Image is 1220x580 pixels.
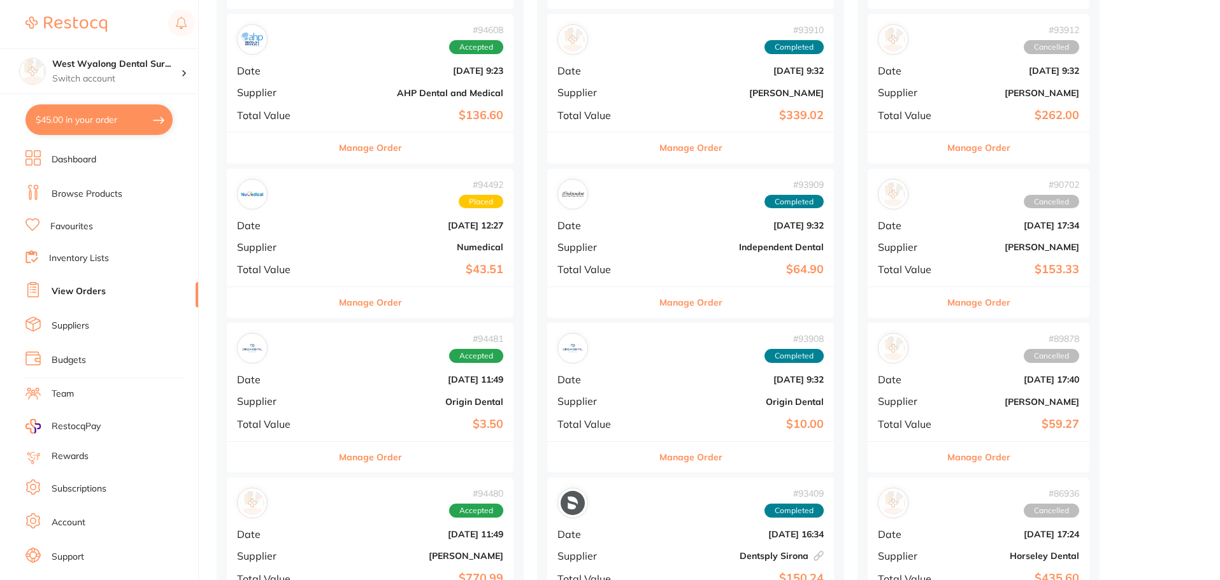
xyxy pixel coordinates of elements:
[52,188,122,201] a: Browse Products
[52,388,74,400] a: Team
[237,220,322,231] span: Date
[1024,504,1079,518] span: Cancelled
[25,419,101,434] a: RestocqPay
[333,242,503,252] b: Numedical
[764,195,824,209] span: Completed
[878,374,942,385] span: Date
[237,418,322,430] span: Total Value
[52,420,101,433] span: RestocqPay
[653,551,824,561] b: Dentsply Sirona
[881,182,905,206] img: Adam Dental
[764,40,824,54] span: Completed
[52,73,181,85] p: Switch account
[1024,25,1079,35] span: # 93912
[240,27,264,52] img: AHP Dental and Medical
[237,65,322,76] span: Date
[237,550,322,562] span: Supplier
[237,264,322,275] span: Total Value
[557,110,643,121] span: Total Value
[947,442,1010,472] button: Manage Order
[52,354,86,367] a: Budgets
[557,374,643,385] span: Date
[764,504,824,518] span: Completed
[653,529,824,539] b: [DATE] 16:34
[237,87,322,98] span: Supplier
[881,336,905,360] img: Henry Schein Halas
[557,65,643,76] span: Date
[449,25,503,35] span: # 94608
[764,349,824,363] span: Completed
[881,27,905,52] img: Adam Dental
[557,550,643,562] span: Supplier
[878,264,942,275] span: Total Value
[52,153,96,166] a: Dashboard
[459,180,503,190] span: # 94492
[333,374,503,385] b: [DATE] 11:49
[52,320,89,332] a: Suppliers
[952,66,1079,76] b: [DATE] 9:32
[952,88,1079,98] b: [PERSON_NAME]
[237,528,322,540] span: Date
[52,516,85,529] a: Account
[947,132,1010,163] button: Manage Order
[653,109,824,122] b: $339.02
[333,109,503,122] b: $136.60
[878,87,942,98] span: Supplier
[333,529,503,539] b: [DATE] 11:49
[557,87,643,98] span: Supplier
[25,10,107,39] a: Restocq Logo
[25,104,173,135] button: $45.00 in your order
[881,491,905,515] img: Horseley Dental
[333,88,503,98] b: AHP Dental and Medical
[227,323,513,472] div: Origin Dental#94481AcceptedDate[DATE] 11:49SupplierOrigin DentalTotal Value$3.50Manage Order
[764,488,824,499] span: # 93409
[878,418,942,430] span: Total Value
[561,336,585,360] img: Origin Dental
[240,336,264,360] img: Origin Dental
[561,27,585,52] img: Henry Schein Halas
[653,242,824,252] b: Independent Dental
[1024,334,1079,344] span: # 89878
[227,14,513,164] div: AHP Dental and Medical#94608AcceptedDate[DATE] 9:23SupplierAHP Dental and MedicalTotal Value$136....
[237,374,322,385] span: Date
[653,418,824,431] b: $10.00
[878,395,942,407] span: Supplier
[764,25,824,35] span: # 93910
[1024,488,1079,499] span: # 86936
[557,395,643,407] span: Supplier
[240,491,264,515] img: Henry Schein Halas
[1024,180,1079,190] span: # 90702
[339,287,402,318] button: Manage Order
[1024,349,1079,363] span: Cancelled
[952,418,1079,431] b: $59.27
[878,110,942,121] span: Total Value
[333,397,503,407] b: Origin Dental
[952,242,1079,252] b: [PERSON_NAME]
[653,397,824,407] b: Origin Dental
[49,252,109,265] a: Inventory Lists
[947,287,1010,318] button: Manage Order
[878,528,942,540] span: Date
[557,241,643,253] span: Supplier
[52,551,84,563] a: Support
[653,374,824,385] b: [DATE] 9:32
[52,483,106,495] a: Subscriptions
[50,220,93,233] a: Favourites
[1024,40,1079,54] span: Cancelled
[952,551,1079,561] b: Horseley Dental
[952,263,1079,276] b: $153.33
[237,110,322,121] span: Total Value
[237,395,322,407] span: Supplier
[1024,195,1079,209] span: Cancelled
[952,397,1079,407] b: [PERSON_NAME]
[52,450,89,463] a: Rewards
[25,419,41,434] img: RestocqPay
[339,442,402,472] button: Manage Order
[659,442,722,472] button: Manage Order
[333,418,503,431] b: $3.50
[764,180,824,190] span: # 93909
[52,285,106,298] a: View Orders
[659,287,722,318] button: Manage Order
[952,529,1079,539] b: [DATE] 17:24
[653,220,824,230] b: [DATE] 9:32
